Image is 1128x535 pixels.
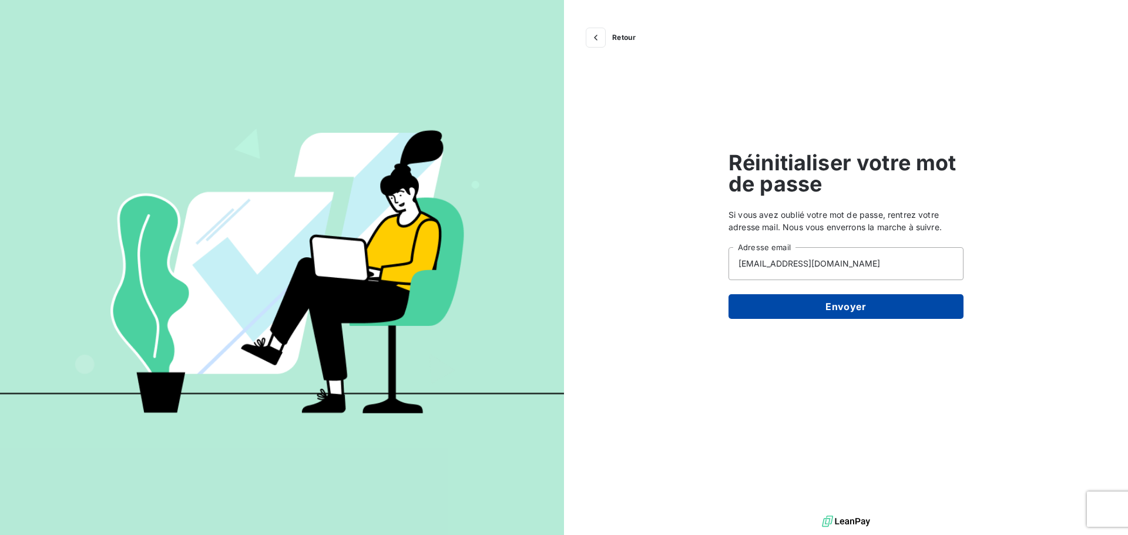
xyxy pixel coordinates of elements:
button: Envoyer [728,294,963,319]
span: Si vous avez oublié votre mot de passe, rentrez votre adresse mail. Nous vous enverrons la marche... [728,208,963,233]
span: Retour [612,34,636,41]
img: logo [822,513,870,530]
span: Réinitialiser votre mot de passe [728,152,963,194]
input: placeholder [728,247,963,280]
button: Retour [583,28,645,47]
